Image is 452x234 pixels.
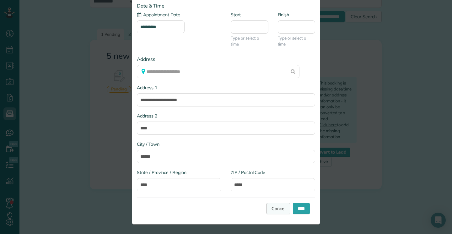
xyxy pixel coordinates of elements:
label: ZIP / Postal Code [231,169,315,176]
span: Type or select a time [231,35,268,47]
label: Appointment Date [137,12,180,18]
label: State / Province / Region [137,169,221,176]
label: Address 2 [137,113,315,119]
label: Start [231,12,268,18]
h4: Address [137,57,315,62]
span: Type or select a time [278,35,315,47]
label: Address 1 [137,84,315,91]
h4: Date & Time [137,3,315,8]
a: Cancel [266,203,290,214]
label: Finish [278,12,315,18]
label: City / Town [137,141,315,147]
